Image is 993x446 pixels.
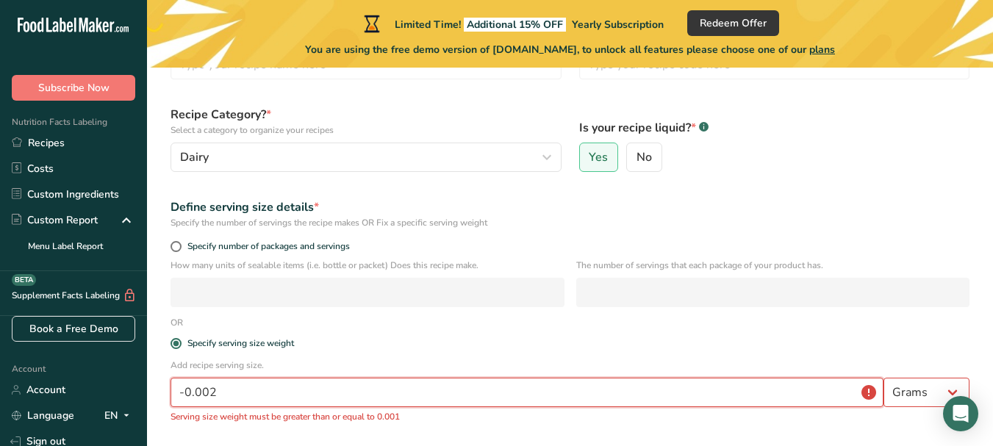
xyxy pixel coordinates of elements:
p: Add recipe serving size. [171,359,969,372]
span: You are using the free demo version of [DOMAIN_NAME], to unlock all features please choose one of... [305,42,835,57]
span: Redeem Offer [700,15,767,31]
div: BETA [12,274,36,286]
span: Yes [589,150,608,165]
div: EN [104,407,135,425]
p: Select a category to organize your recipes [171,123,562,137]
p: Serving size weight must be greater than or equal to 0.001 [171,410,969,423]
input: Type your serving size here [171,378,883,407]
a: Language [12,403,74,428]
span: plans [809,43,835,57]
span: Additional 15% OFF [464,18,566,32]
p: The number of servings that each package of your product has. [576,259,970,272]
button: Dairy [171,143,562,172]
div: Specify the number of servings the recipe makes OR Fix a specific serving weight [171,216,969,229]
button: Subscribe Now [12,75,135,101]
label: Recipe Category? [171,106,562,137]
div: Limited Time! [361,15,664,32]
label: Is your recipe liquid? [579,119,970,137]
span: No [637,150,652,165]
span: Subscribe Now [38,80,110,96]
div: Custom Report [12,212,98,228]
span: Specify number of packages and servings [182,241,350,252]
span: Dairy [180,148,209,166]
div: Open Intercom Messenger [943,396,978,431]
p: How many units of sealable items (i.e. bottle or packet) Does this recipe make. [171,259,564,272]
span: Yearly Subscription [572,18,664,32]
div: Define serving size details [171,198,969,216]
a: Book a Free Demo [12,316,135,342]
div: Specify serving size weight [187,338,294,349]
button: Redeem Offer [687,10,779,36]
div: OR [162,316,192,329]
